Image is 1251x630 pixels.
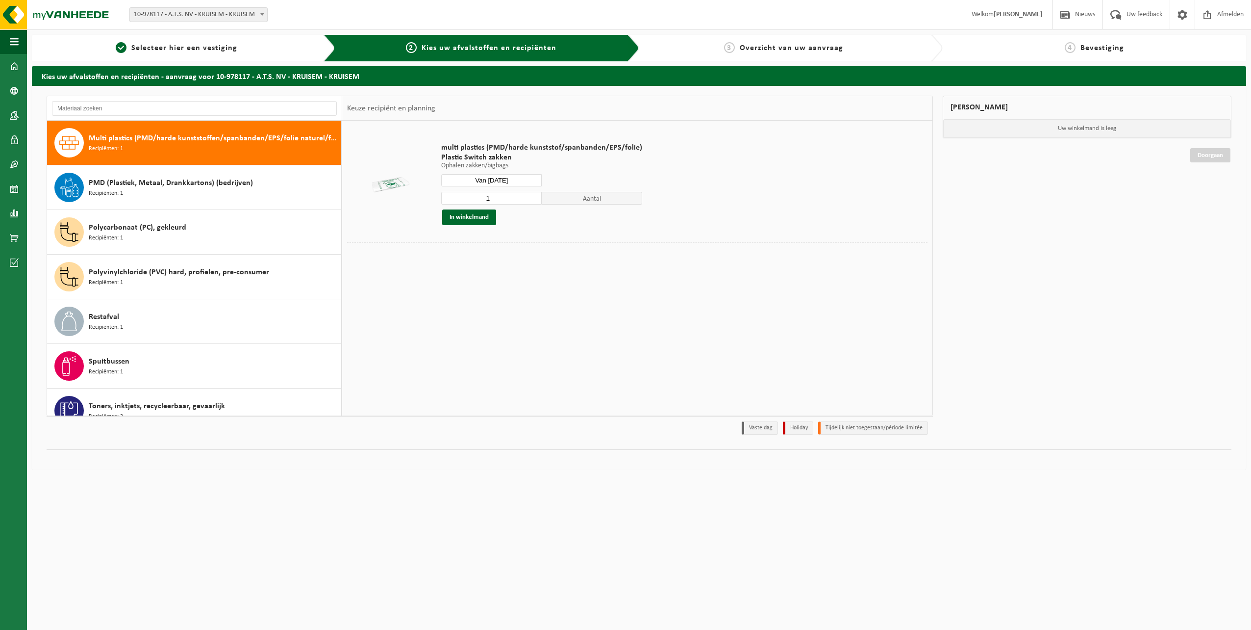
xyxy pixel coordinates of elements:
[32,66,1246,85] h2: Kies uw afvalstoffen en recipiënten - aanvraag voor 10-978117 - A.T.S. NV - KRUISEM - KRUISEM
[724,42,735,53] span: 3
[441,174,542,186] input: Selecteer datum
[47,210,342,255] button: Polycarbonaat (PC), gekleurd Recipiënten: 1
[47,299,342,344] button: Restafval Recipiënten: 1
[47,389,342,433] button: Toners, inktjets, recycleerbaar, gevaarlijk Recipiënten: 2
[783,421,813,435] li: Holiday
[89,177,253,189] span: PMD (Plastiek, Metaal, Drankkartons) (bedrijven)
[89,189,123,198] span: Recipiënten: 1
[89,132,339,144] span: Multi plastics (PMD/harde kunststoffen/spanbanden/EPS/folie naturel/folie gemengd)
[422,44,556,52] span: Kies uw afvalstoffen en recipiënten
[89,234,123,243] span: Recipiënten: 1
[742,421,778,435] li: Vaste dag
[130,8,267,22] span: 10-978117 - A.T.S. NV - KRUISEM - KRUISEM
[131,44,237,52] span: Selecteer hier een vestiging
[943,96,1231,119] div: [PERSON_NAME]
[441,153,642,162] span: Plastic Switch zakken
[994,11,1043,18] strong: [PERSON_NAME]
[47,165,342,210] button: PMD (Plastiek, Metaal, Drankkartons) (bedrijven) Recipiënten: 1
[47,344,342,389] button: Spuitbussen Recipiënten: 1
[406,42,417,53] span: 2
[1080,44,1124,52] span: Bevestiging
[47,121,342,165] button: Multi plastics (PMD/harde kunststoffen/spanbanden/EPS/folie naturel/folie gemengd) Recipiënten: 1
[47,255,342,299] button: Polyvinylchloride (PVC) hard, profielen, pre-consumer Recipiënten: 1
[89,412,123,421] span: Recipiënten: 2
[89,356,129,367] span: Spuitbussen
[89,278,123,288] span: Recipiënten: 1
[89,222,186,234] span: Polycarbonaat (PC), gekleurd
[89,311,119,323] span: Restafval
[943,119,1231,138] p: Uw winkelmand is leeg
[818,421,928,435] li: Tijdelijk niet toegestaan/période limitée
[1065,42,1076,53] span: 4
[342,96,440,121] div: Keuze recipiënt en planning
[89,367,123,377] span: Recipiënten: 1
[542,192,642,205] span: Aantal
[89,323,123,332] span: Recipiënten: 1
[89,144,123,154] span: Recipiënten: 1
[441,143,642,153] span: multi plastics (PMD/harde kunststof/spanbanden/EPS/folie)
[89,266,269,278] span: Polyvinylchloride (PVC) hard, profielen, pre-consumer
[441,162,642,169] p: Ophalen zakken/bigbags
[89,400,225,412] span: Toners, inktjets, recycleerbaar, gevaarlijk
[129,7,268,22] span: 10-978117 - A.T.S. NV - KRUISEM - KRUISEM
[116,42,126,53] span: 1
[442,210,496,225] button: In winkelmand
[740,44,843,52] span: Overzicht van uw aanvraag
[1190,148,1230,162] a: Doorgaan
[52,101,337,116] input: Materiaal zoeken
[37,42,316,54] a: 1Selecteer hier een vestiging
